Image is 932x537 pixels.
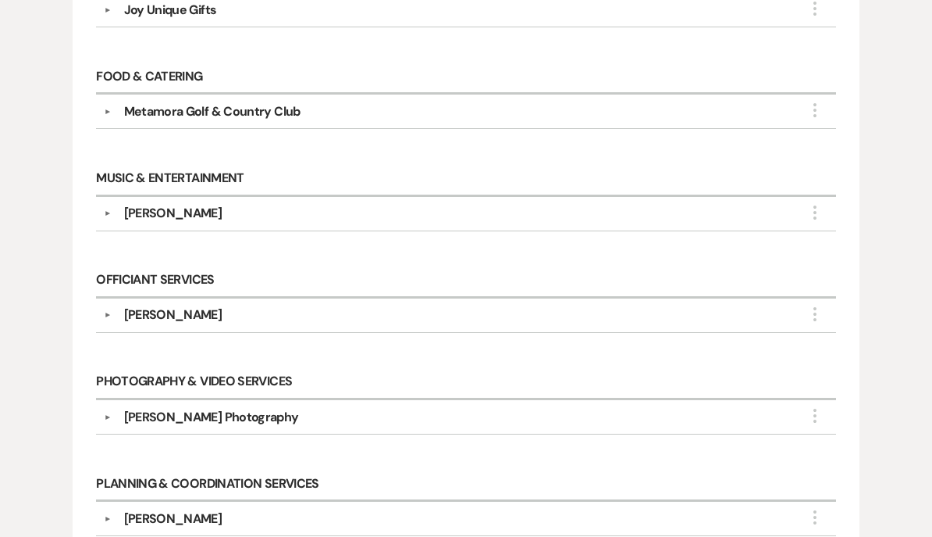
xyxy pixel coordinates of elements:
div: Metamora Golf & Country Club [124,102,301,121]
button: ▼ [98,6,117,14]
h6: Officiant Services [96,264,836,299]
h6: Music & Entertainment [96,162,836,196]
button: ▼ [98,108,117,116]
div: [PERSON_NAME] [124,510,222,528]
div: Joy Unique Gifts [124,1,217,20]
div: [PERSON_NAME] [124,204,222,223]
button: ▼ [98,515,117,523]
h6: Food & Catering [96,60,836,95]
button: ▼ [98,413,117,421]
h6: Photography & Video Services [96,366,836,400]
button: ▼ [98,209,117,217]
h6: Planning & Coordination Services [96,467,836,502]
div: [PERSON_NAME] Photography [124,408,299,427]
button: ▼ [98,311,117,319]
div: [PERSON_NAME] [124,306,222,324]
